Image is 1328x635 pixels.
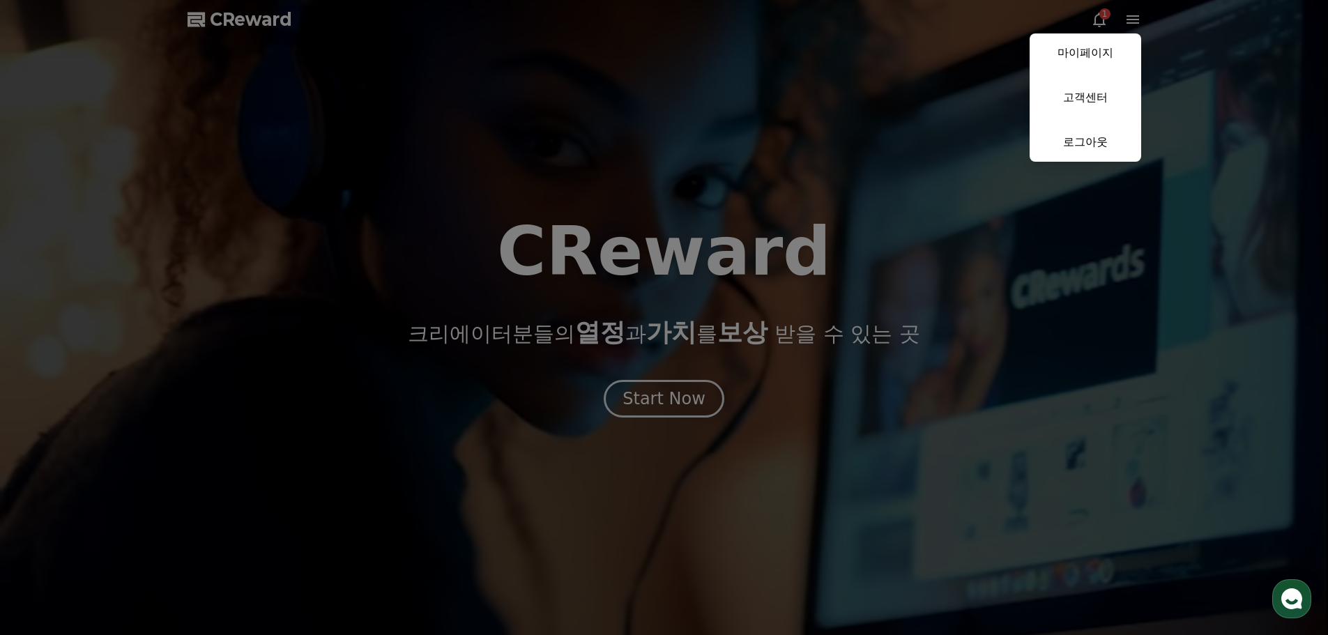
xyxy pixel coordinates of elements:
a: 로그아웃 [1030,123,1141,162]
button: 마이페이지 고객센터 로그아웃 [1030,33,1141,162]
span: 홈 [44,463,52,474]
span: 대화 [128,464,144,475]
a: 대화 [92,442,180,477]
a: 홈 [4,442,92,477]
a: 설정 [180,442,268,477]
span: 설정 [215,463,232,474]
a: 고객센터 [1030,78,1141,117]
a: 마이페이지 [1030,33,1141,72]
